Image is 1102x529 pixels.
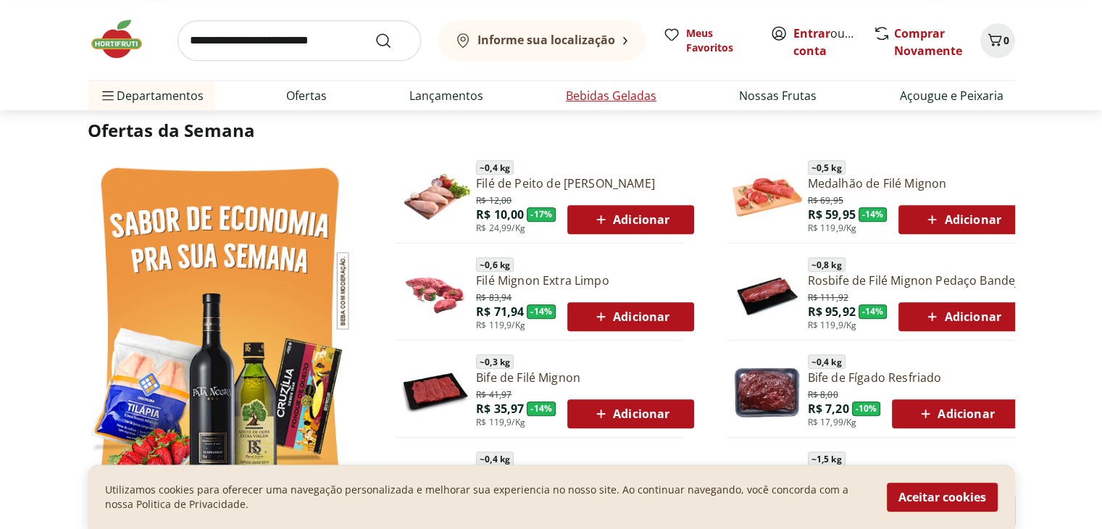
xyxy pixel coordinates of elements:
span: ~ 0,5 kg [808,160,846,175]
span: R$ 59,95 [808,207,856,222]
img: Principal [732,259,802,329]
span: R$ 24,99/Kg [476,222,525,234]
button: Adicionar [567,205,694,234]
a: Entrar [793,25,830,41]
button: Adicionar [892,399,1019,428]
img: Principal [401,454,470,523]
a: Criar conta [793,25,873,59]
img: Filé Mignon Extra Limpo [401,259,470,329]
button: Adicionar [567,399,694,428]
button: Adicionar [898,302,1025,331]
a: Bife de Filé Mignon [476,370,694,386]
span: R$ 10,00 [476,207,524,222]
a: Filé Mignon Extra Limpo [476,272,694,288]
button: Adicionar [567,302,694,331]
span: R$ 8,00 [808,386,838,401]
a: Comprar Novamente [894,25,962,59]
b: Informe sua localização [477,32,615,48]
img: Filé de Peito de Frango Resfriado [401,162,470,232]
a: Ofertas [286,87,327,104]
a: Açougue e Peixaria [899,87,1003,104]
h2: Ofertas da Semana [88,118,1015,143]
a: Medalhão de Filé Mignon [808,175,1026,191]
img: Principal [401,357,470,426]
a: Bife de Fígado Resfriado [808,370,1019,386]
span: R$ 119,9/Kg [476,320,525,331]
span: R$ 71,94 [476,304,524,320]
span: ~ 0,4 kg [476,451,514,466]
img: Ver todos [88,154,352,507]
button: Informe sua localização [438,20,646,61]
span: ou [793,25,858,59]
span: ~ 0,4 kg [476,160,514,175]
span: Meus Favoritos [686,26,753,55]
span: R$ 95,92 [808,304,856,320]
span: Adicionar [923,308,1001,325]
span: - 14 % [859,304,888,319]
span: R$ 119,9/Kg [808,222,857,234]
span: ~ 0,4 kg [808,354,846,369]
span: - 17 % [527,207,556,222]
span: ~ 1,5 kg [808,451,846,466]
button: Carrinho [980,23,1015,58]
span: - 14 % [527,401,556,416]
span: R$ 83,94 [476,289,512,304]
span: - 14 % [527,304,556,319]
span: - 14 % [859,207,888,222]
span: Adicionar [592,211,669,228]
input: search [178,20,421,61]
a: Rosbife de Filé Mignon Pedaço Bandeja [808,272,1026,288]
img: Hortifruti [88,17,160,61]
span: R$ 111,92 [808,289,848,304]
span: R$ 119,9/Kg [808,320,857,331]
span: R$ 41,97 [476,386,512,401]
span: ~ 0,3 kg [476,354,514,369]
span: Adicionar [923,211,1001,228]
button: Adicionar [898,205,1025,234]
img: Principal [732,454,802,523]
span: Departamentos [99,78,204,113]
span: Adicionar [592,308,669,325]
span: R$ 35,97 [476,401,524,417]
img: Bife de Fígado Resfriado [732,357,802,426]
span: ~ 0,8 kg [808,257,846,272]
button: Menu [99,78,117,113]
a: Nossas Frutas [739,87,817,104]
span: R$ 7,20 [808,401,849,417]
span: ~ 0,6 kg [476,257,514,272]
button: Aceitar cookies [887,483,998,512]
a: Lançamentos [409,87,483,104]
a: Meus Favoritos [663,26,753,55]
span: Adicionar [592,405,669,422]
span: R$ 119,9/Kg [476,417,525,428]
span: R$ 69,95 [808,192,843,207]
a: Filé de Peito de [PERSON_NAME] [476,175,694,191]
span: R$ 17,99/Kg [808,417,857,428]
span: Adicionar [917,405,994,422]
span: R$ 12,00 [476,192,512,207]
a: Bebidas Geladas [566,87,656,104]
span: - 10 % [852,401,881,416]
button: Submit Search [375,32,409,49]
span: 0 [1003,33,1009,47]
p: Utilizamos cookies para oferecer uma navegação personalizada e melhorar sua experiencia no nosso ... [105,483,869,512]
